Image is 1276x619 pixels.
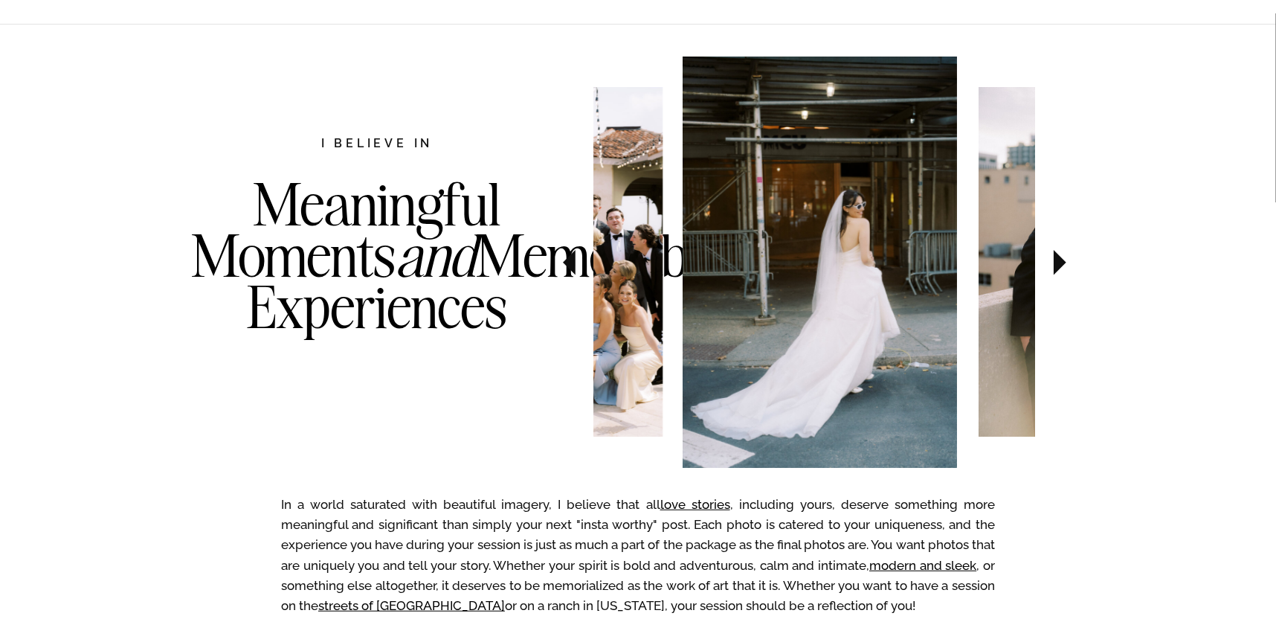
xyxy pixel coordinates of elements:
h2: I believe in [242,135,512,155]
img: Bride in New York City with her dress train trailing behind her [683,57,957,468]
h3: Meaningful Moments Memorable Experiences [191,179,563,393]
a: love stories [660,497,730,512]
a: modern and sleek [869,558,976,573]
img: Bride and groom in front of NYC skyline [979,87,1228,437]
img: Wedding party cheering for the bride and groom [429,87,662,437]
i: and [396,219,476,292]
a: streets of [GEOGRAPHIC_DATA] [318,598,505,613]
